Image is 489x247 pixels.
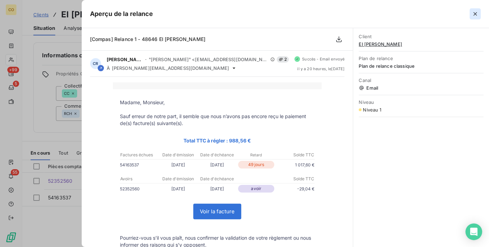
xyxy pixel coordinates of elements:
[276,185,315,192] p: -29,04 €
[112,65,229,71] span: [PERSON_NAME][EMAIL_ADDRESS][DOMAIN_NAME]
[120,152,158,158] p: Factures échues
[276,176,314,182] p: Solde TTC
[359,41,483,47] span: EI [PERSON_NAME]
[198,152,236,158] p: Date d'échéance
[302,57,344,61] span: Succès - Email envoyé
[297,67,344,71] span: il y a 20 heures , le [DATE]
[159,176,197,182] p: Date d'émission
[198,185,237,192] p: [DATE]
[237,152,275,158] p: Retard
[120,137,315,145] p: Total TTC à régler : 988,56 €
[359,99,483,105] span: Niveau
[238,161,274,168] p: 49 jours
[107,57,143,62] span: [PERSON_NAME]
[107,65,110,71] span: À
[359,63,483,69] span: Plan de relance classique
[159,185,198,192] p: [DATE]
[120,99,315,106] p: Madame, Monsieur,
[120,176,158,182] p: Avoirs
[276,161,315,168] p: 1 017,60 €
[359,85,483,91] span: Email
[194,204,241,219] a: Voir la facture
[359,77,483,83] span: Canal
[90,58,101,69] div: CR
[90,36,205,42] span: [Compas] Relance 1 - 48646 EI [PERSON_NAME]
[145,57,146,61] span: -
[465,223,482,240] div: Open Intercom Messenger
[198,176,236,182] p: Date d'échéance
[359,34,483,39] span: Client
[90,9,153,19] h5: Aperçu de la relance
[120,161,159,168] p: 54163537
[159,152,197,158] p: Date d'émission
[198,161,237,168] p: [DATE]
[120,185,159,192] p: 52352560
[238,185,274,192] p: avoir
[276,152,314,158] p: Solde TTC
[277,56,289,63] span: 2
[359,56,483,61] span: Plan de relance
[363,107,381,113] span: Niveau 1
[159,161,198,168] p: [DATE]
[149,57,268,62] span: "[PERSON_NAME]" <[EMAIL_ADDRESS][DOMAIN_NAME]>
[120,113,315,127] p: Sauf erreur de notre part, il semble que nous n’avons pas encore reçu le paiement de(s) facture(s...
